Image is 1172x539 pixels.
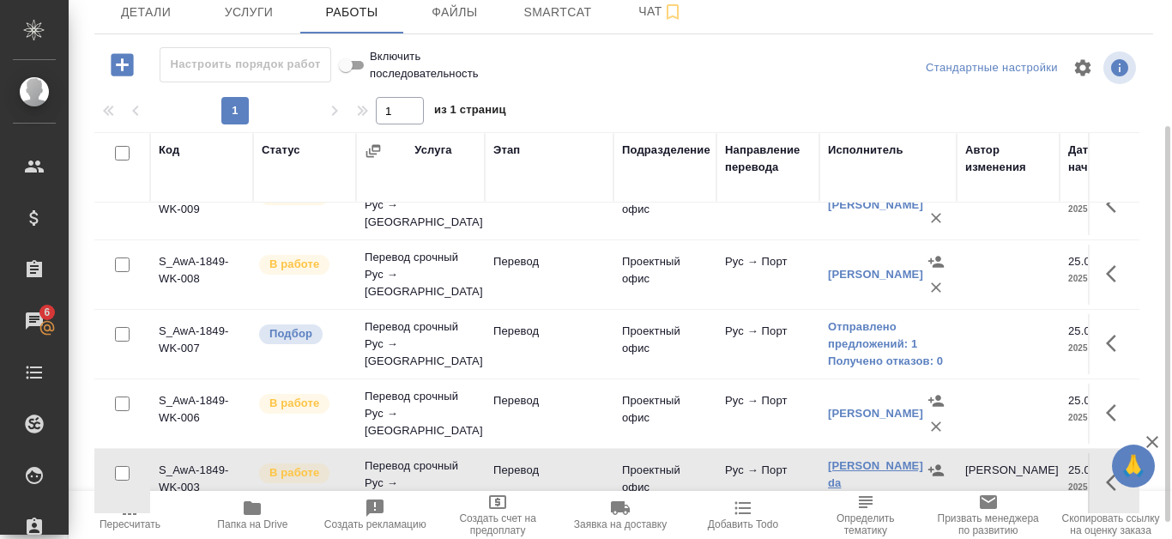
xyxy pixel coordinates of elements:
[716,175,819,235] td: Рус → Порт
[493,142,520,159] div: Этап
[613,384,716,444] td: Проектный офис
[4,300,64,342] a: 6
[927,491,1049,539] button: Призвать менеджера по развитию
[1060,512,1162,536] span: Скопировать ссылку на оценку заказа
[356,379,485,448] td: Перевод срочный Рус → [GEOGRAPHIC_DATA]
[937,512,1039,536] span: Призвать менеджера по развитию
[716,384,819,444] td: Рус → Порт
[716,453,819,513] td: Рус → Порт
[150,314,253,374] td: S_AwA-1849-WK-007
[1096,462,1137,503] button: Здесь прячутся важные кнопки
[708,518,778,530] span: Добавить Todo
[613,453,716,513] td: Проектный офис
[150,245,253,305] td: S_AwA-1849-WK-008
[965,142,1051,176] div: Автор изменения
[828,268,923,281] a: [PERSON_NAME]
[716,245,819,305] td: Рус → Порт
[365,142,382,160] button: Сгруппировать
[269,395,319,412] p: В работе
[559,491,682,539] button: Заявка на доставку
[1119,448,1148,484] span: 🙏
[1096,184,1137,225] button: Здесь прячутся важные кнопки
[828,353,948,370] a: Получено отказов: 0
[191,491,314,539] button: Папка на Drive
[99,47,146,82] button: Добавить работу
[662,2,683,22] svg: Подписаться
[1103,51,1139,84] span: Посмотреть информацию
[269,325,312,342] p: Подбор
[681,491,804,539] button: Добавить Todo
[1049,491,1172,539] button: Скопировать ссылку на оценку заказа
[1068,463,1100,476] p: 25.09,
[1068,255,1100,268] p: 25.09,
[828,142,903,159] div: Исполнитель
[414,142,451,159] div: Услуга
[923,249,949,275] button: Назначить
[257,462,347,485] div: Исполнитель выполняет работу
[1068,142,1137,176] div: Дата начала
[370,48,479,82] span: Включить последовательность
[262,142,300,159] div: Статус
[217,518,287,530] span: Папка на Drive
[725,142,811,176] div: Направление перевода
[493,392,605,409] p: Перевод
[1112,445,1155,488] button: 🙏
[257,392,347,415] div: Исполнитель выполняет работу
[257,323,347,346] div: Можно подбирать исполнителей
[574,518,667,530] span: Заявка на доставку
[493,253,605,270] p: Перевод
[828,407,923,420] a: [PERSON_NAME]
[1068,270,1137,288] p: 2025
[613,175,716,235] td: Проектный офис
[257,253,347,276] div: Исполнитель выполняет работу
[923,457,949,483] button: Назначить
[493,462,605,479] p: Перевод
[619,1,702,22] span: Чат
[356,240,485,309] td: Перевод срочный Рус → [GEOGRAPHIC_DATA]
[150,175,253,235] td: S_AwA-1849-WK-009
[828,318,948,353] a: Отправлено предложений: 1
[356,449,485,518] td: Перевод срочный Рус → [GEOGRAPHIC_DATA]
[1068,409,1137,427] p: 2025
[957,453,1060,513] td: [PERSON_NAME]
[208,2,290,23] span: Услуги
[314,491,437,539] button: Создать рекламацию
[150,384,253,444] td: S_AwA-1849-WK-006
[311,2,393,23] span: Работы
[1068,394,1100,407] p: 25.09,
[957,175,1060,235] td: [PERSON_NAME]
[434,100,506,124] span: из 1 страниц
[622,142,710,159] div: Подразделение
[493,323,605,340] p: Перевод
[269,464,319,481] p: В работе
[356,310,485,379] td: Перевод срочный Рус → [GEOGRAPHIC_DATA]
[1068,479,1137,496] p: 2025
[1068,324,1100,337] p: 25.09,
[105,2,187,23] span: Детали
[356,171,485,239] td: Перевод срочный Рус → [GEOGRAPHIC_DATA]
[1062,47,1103,88] span: Настроить таблицу
[923,205,949,231] button: Удалить
[1096,253,1137,294] button: Здесь прячутся важные кнопки
[414,2,496,23] span: Файлы
[828,198,923,211] a: [PERSON_NAME]
[447,512,549,536] span: Создать счет на предоплату
[1068,201,1137,218] p: 2025
[828,459,923,506] a: [PERSON_NAME] da [PERSON_NAME]
[324,518,426,530] span: Создать рекламацию
[1068,340,1137,357] p: 2025
[1096,323,1137,364] button: Здесь прячутся важные кнопки
[814,512,916,536] span: Определить тематику
[150,453,253,513] td: S_AwA-1849-WK-003
[923,388,949,414] button: Назначить
[517,2,599,23] span: Smartcat
[159,142,179,159] div: Код
[923,275,949,300] button: Удалить
[269,256,319,273] p: В работе
[613,245,716,305] td: Проектный офис
[33,304,60,321] span: 6
[923,483,949,509] button: Удалить
[804,491,927,539] button: Определить тематику
[921,55,1062,82] div: split button
[1096,392,1137,433] button: Здесь прячутся важные кнопки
